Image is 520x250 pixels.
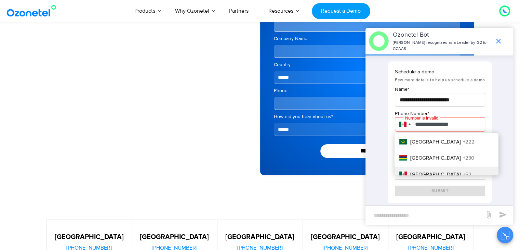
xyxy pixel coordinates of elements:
[395,110,485,117] p: Phone Number *
[395,117,413,132] div: Mexico: + 52
[274,113,460,120] label: How did you hear about us?
[274,35,460,42] label: Company Name
[497,227,513,243] button: Close chat
[393,40,491,52] p: [PERSON_NAME] recognized as a Leader by G2 for CCAAS
[54,234,125,240] h5: [GEOGRAPHIC_DATA]
[369,31,389,51] img: header
[410,155,461,161] span: [GEOGRAPHIC_DATA]
[274,61,460,68] label: Country
[369,209,481,222] div: new-msg-input
[463,155,474,161] span: +230
[393,30,491,40] p: Ozonetel Bot
[463,139,475,145] span: +222
[310,234,381,240] h5: [GEOGRAPHIC_DATA]
[139,234,210,240] h5: [GEOGRAPHIC_DATA]
[395,68,485,76] p: Schedule a demo
[403,115,440,122] div: Number is invalid
[492,34,505,48] span: end chat or minimize
[463,171,471,178] span: +52
[410,139,461,145] span: [GEOGRAPHIC_DATA]
[395,77,485,83] span: Few more details to help us schedule a demo
[410,171,461,178] span: [GEOGRAPHIC_DATA]
[312,3,370,19] a: Request a Demo
[395,86,485,93] p: Name *
[224,234,296,240] h5: [GEOGRAPHIC_DATA]
[274,87,460,94] label: Phone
